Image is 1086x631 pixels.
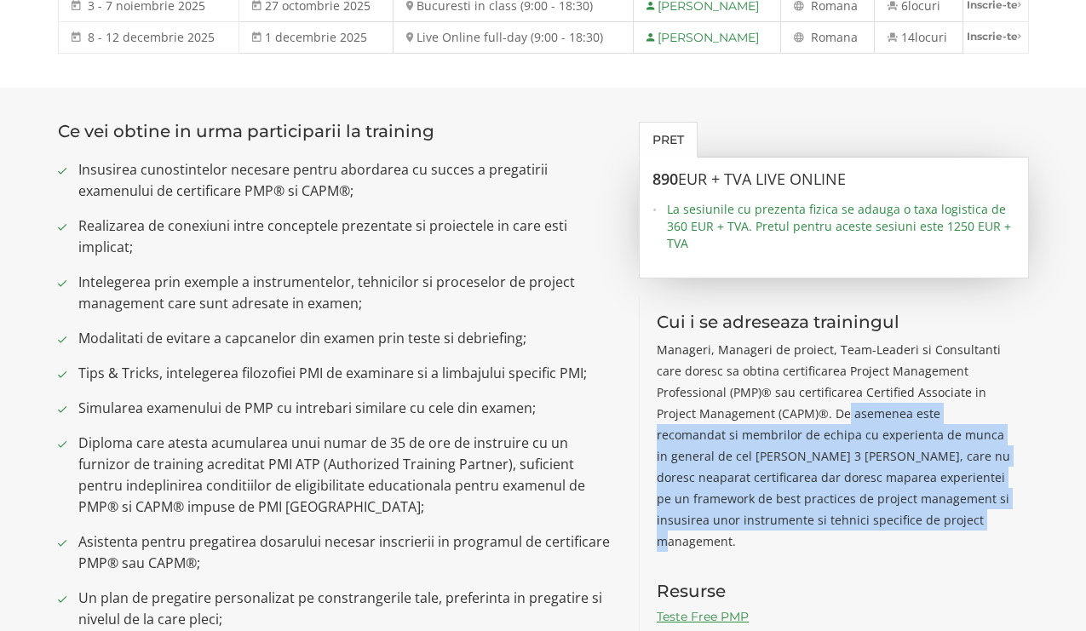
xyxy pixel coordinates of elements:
[657,339,1012,552] p: Manageri, Manageri de proiect, Team-Leaderi si Consultanti care doresc sa obtina certificarea Pro...
[78,363,614,384] span: Tips & Tricks, intelegerea filozofiei PMI de examinare si a limbajului specific PMI;
[652,171,1015,188] h3: 890
[58,122,614,141] h3: Ce vei obtine in urma participarii la training
[78,159,614,202] span: Insusirea cunostintelor necesare pentru abordarea cu succes a pregatirii examenului de certificar...
[657,582,1012,600] h3: Resurse
[78,433,614,518] span: Diploma care atesta acumularea unui numar de 35 de ore de instruire cu un furnizor de training ac...
[78,328,614,349] span: Modalitati de evitare a capcanelor din examen prin teste si debriefing;
[393,22,634,54] td: Live Online full-day (9:00 - 18:30)
[811,29,825,45] span: Ro
[657,609,749,624] a: Teste Free PMP
[667,201,1015,252] span: La sesiunile cu prezenta fizica se adauga o taxa logistica de 360 EUR + TVA. Pretul pentru aceste...
[78,272,614,314] span: Intelegerea prin exemple a instrumentelor, tehnicilor si proceselor de project management care su...
[657,313,1012,331] h3: Cui i se adreseaza trainingul
[634,22,781,54] td: [PERSON_NAME]
[78,588,614,630] span: Un plan de pregatire personalizat pe constrangerile tale, preferinta in pregatire si nivelul de l...
[915,29,947,45] span: locuri
[678,169,846,189] span: EUR + TVA LIVE ONLINE
[239,22,394,54] td: 1 decembrie 2025
[825,29,858,45] span: mana
[78,531,614,574] span: Asistenta pentru pregatirea dosarului necesar inscrierii in programul de certificare PMP® sau CAPM®;
[963,22,1027,50] a: Inscrie-te
[78,215,614,258] span: Realizarea de conexiuni intre conceptele prezentate si proiectele in care esti implicat;
[639,122,698,158] a: Pret
[88,29,215,45] span: 8 - 12 decembrie 2025
[874,22,962,54] td: 14
[78,398,614,419] span: Simularea examenului de PMP cu intrebari similare cu cele din examen;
